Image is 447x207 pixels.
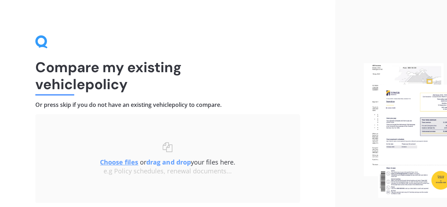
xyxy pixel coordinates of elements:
[49,167,286,175] div: e.g Policy schedules, renewal documents...
[364,63,447,198] img: files.webp
[146,158,190,166] b: drag and drop
[100,158,138,166] u: Choose files
[100,158,235,166] span: or your files here.
[35,101,300,109] h4: Or press skip if you do not have an existing vehicle policy to compare.
[35,59,300,93] h1: Compare my existing vehicle policy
